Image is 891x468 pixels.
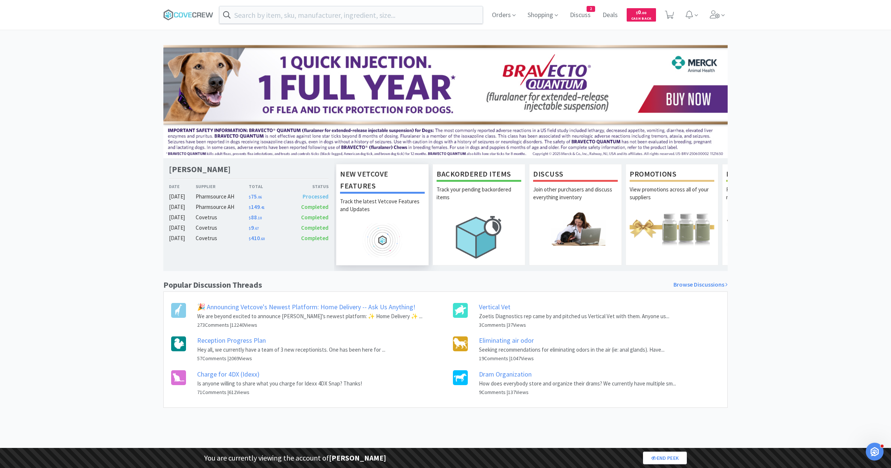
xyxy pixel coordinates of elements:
span: 2 [587,6,595,12]
span: 75 [249,193,262,200]
div: [DATE] [169,223,196,232]
p: Track your pending backordered items [437,185,521,212]
span: $ [249,226,251,231]
span: 149 [249,203,265,210]
a: End Peek [643,452,687,464]
div: Status [288,183,329,190]
span: Cash Back [631,17,652,22]
p: Seeking recommendations for eliminating odors in the air (ie: anal glands). Have... [479,345,665,354]
a: Deals [600,12,621,19]
div: Date [169,183,196,190]
a: [DATE]Covetrus$410.60Completed [169,234,329,243]
div: [DATE] [169,234,196,243]
p: Hey all, we currently have a team of 3 new receptionists. One has been here for ... [197,345,385,354]
img: hero_samples.png [726,212,811,245]
div: Covetrus [196,234,249,243]
h6: 71 Comments | 612 Views [197,388,362,396]
div: Pharmsource AH [196,203,249,212]
input: Search by item, sku, manufacturer, ingredient, size... [219,6,483,23]
a: $0.00Cash Back [627,5,656,25]
span: 410 [249,235,265,242]
img: hero_promotions.png [630,212,714,245]
span: $ [249,205,251,210]
img: hero_discuss.png [533,212,618,245]
p: We are beyond excited to announce [PERSON_NAME]’s newest platform: ✨ Home Delivery ✨ ... [197,312,422,321]
h1: Backordered Items [437,168,521,182]
div: Pharmsource AH [196,192,249,201]
div: Covetrus [196,213,249,222]
img: hero_backorders.png [437,212,521,262]
span: Completed [301,235,329,242]
p: Is anyone willing to share what you charge for Idexx 4DX Snap? Thanks! [197,379,362,388]
span: . 41 [260,205,265,210]
p: Zoetis Diagnostics rep came by and pitched us Vertical Vet with them. Anyone us... [479,312,669,321]
a: [DATE]Pharmsource AH$149.41Completed [169,203,329,212]
div: [DATE] [169,213,196,222]
div: Total [249,183,289,190]
h1: New Vetcove Features [340,168,425,194]
span: . 10 [257,216,262,220]
span: Completed [301,214,329,221]
span: $ [249,195,251,200]
a: Backordered ItemsTrack your pending backordered items [433,164,525,265]
p: You are currently viewing the account of [204,452,386,464]
a: [DATE]Pharmsource AH$75.06Processed [169,192,329,201]
a: Dram Organization [479,370,532,378]
span: 9 [249,224,259,231]
a: Vertical Vet [479,303,510,311]
h6: 57 Comments | 2069 Views [197,354,385,362]
h1: Promotions [630,168,714,182]
span: . 06 [257,195,262,200]
a: Free SamplesRequest free samples on the newest veterinary products [722,164,815,265]
p: How does everybody store and organize their drams? We currently have multiple sm... [479,379,676,388]
h6: 273 Comments | 12240 Views [197,321,422,329]
span: Completed [301,203,329,210]
img: 3ffb5edee65b4d9ab6d7b0afa510b01f.jpg [163,45,728,158]
h1: Free Samples [726,168,811,182]
h6: 3 Comments | 37 Views [479,321,669,329]
a: Browse Discussions [673,280,728,290]
span: $ [249,216,251,220]
a: DiscussJoin other purchasers and discuss everything inventory [529,164,622,265]
span: Processed [303,193,329,200]
h1: [PERSON_NAME] [169,164,231,175]
span: . 00 [641,10,646,15]
p: View promotions across all of your suppliers [630,185,714,212]
h6: 9 Comments | 137 Views [479,388,676,396]
h6: 19 Comments | 1047 Views [479,354,665,362]
div: Covetrus [196,223,249,232]
a: PromotionsView promotions across all of your suppliers [626,164,718,265]
a: Reception Progress Plan [197,336,266,345]
img: hero_feature_roadmap.png [340,223,425,257]
p: Request free samples on the newest veterinary products [726,185,811,212]
span: $ [636,10,638,15]
a: Charge for 4DX (Idexx) [197,370,260,378]
h1: Popular Discussion Threads [163,278,262,291]
div: [DATE] [169,203,196,212]
a: 🎉 Announcing Vetcove's Newest Platform: Home Delivery -- Ask Us Anything! [197,303,415,311]
div: Supplier [196,183,249,190]
h1: Discuss [533,168,618,182]
span: $ [249,236,251,241]
iframe: Intercom live chat [866,443,884,461]
a: [DATE]Covetrus$9.67Completed [169,223,329,232]
span: 88 [249,214,262,221]
a: Eliminating air odor [479,336,534,345]
a: New Vetcove FeaturesTrack the latest Vetcove Features and Updates [336,164,429,265]
strong: [PERSON_NAME] [329,453,386,462]
span: Completed [301,224,329,231]
span: . 60 [260,236,265,241]
span: . 67 [254,226,259,231]
p: Join other purchasers and discuss everything inventory [533,185,618,212]
a: Discuss2 [567,12,594,19]
span: 0 [636,9,646,16]
div: [DATE] [169,192,196,201]
a: [DATE]Covetrus$88.10Completed [169,213,329,222]
p: Track the latest Vetcove Features and Updates [340,197,425,223]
